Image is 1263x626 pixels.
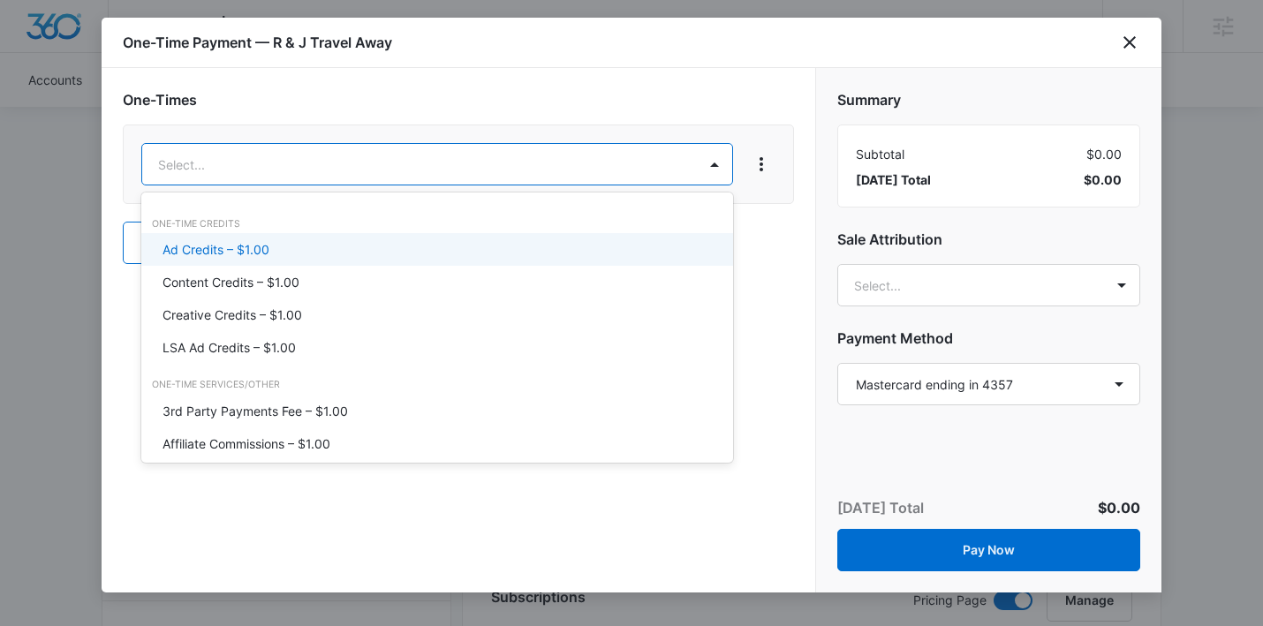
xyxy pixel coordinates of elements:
div: Domain: [DOMAIN_NAME] [46,46,194,60]
p: Content Credits – $1.00 [163,273,299,291]
div: Keywords by Traffic [195,104,298,116]
p: 3rd Party Payments Fee – $1.00 [163,402,348,420]
img: tab_domain_overview_orange.svg [48,102,62,117]
p: Affiliate Commissions – $1.00 [163,434,330,453]
img: website_grey.svg [28,46,42,60]
img: logo_orange.svg [28,28,42,42]
img: tab_keywords_by_traffic_grey.svg [176,102,190,117]
div: One-Time Credits [141,217,733,231]
div: v 4.0.24 [49,28,87,42]
div: Domain Overview [67,104,158,116]
div: One-Time Services/Other [141,378,733,392]
p: LSA Ad Credits – $1.00 [163,338,296,357]
p: Ad Credits – $1.00 [163,240,269,259]
p: Creative Credits – $1.00 [163,305,302,324]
